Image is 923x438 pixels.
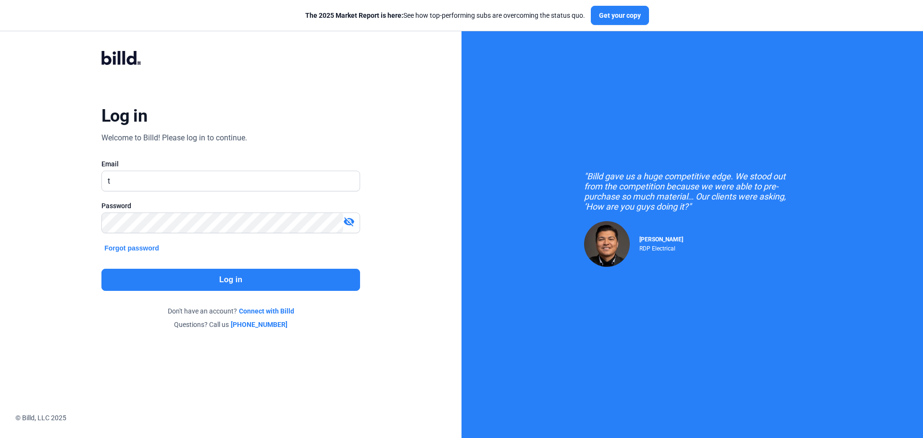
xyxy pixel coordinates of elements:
mat-icon: visibility_off [343,216,355,227]
a: [PHONE_NUMBER] [231,320,287,329]
a: Connect with Billd [239,306,294,316]
div: Questions? Call us [101,320,360,329]
div: Email [101,159,360,169]
div: "Billd gave us a huge competitive edge. We stood out from the competition because we were able to... [584,171,800,212]
button: Get your copy [591,6,649,25]
span: The 2025 Market Report is here: [305,12,403,19]
span: [PERSON_NAME] [639,236,683,243]
div: Log in [101,105,147,126]
div: Welcome to Billd! Please log in to continue. [101,132,247,144]
div: Don't have an account? [101,306,360,316]
div: See how top-performing subs are overcoming the status quo. [305,11,585,20]
img: Raul Pacheco [584,221,630,267]
button: Log in [101,269,360,291]
button: Forgot password [101,243,162,253]
div: Password [101,201,360,211]
div: RDP Electrical [639,243,683,252]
